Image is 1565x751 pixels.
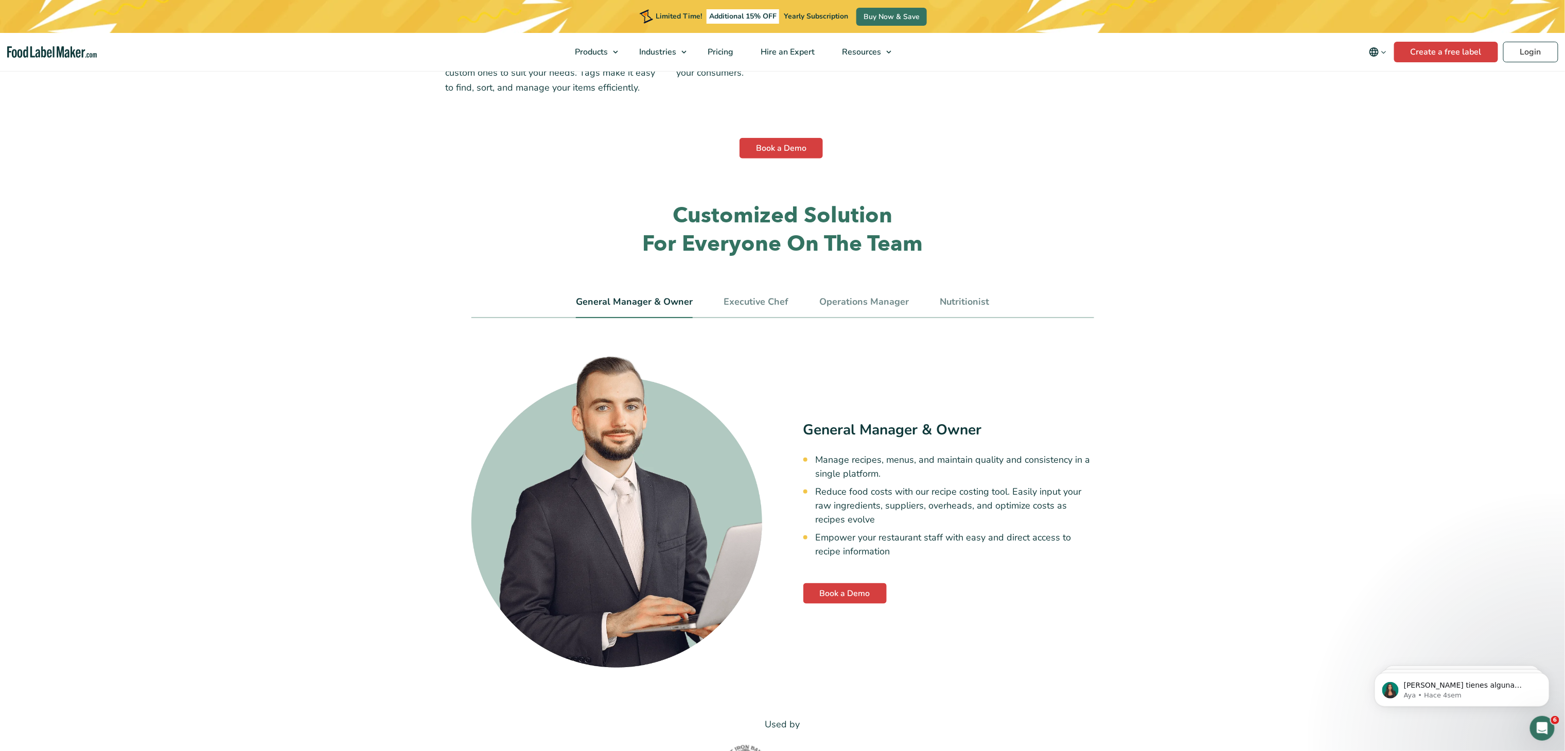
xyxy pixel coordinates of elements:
li: General Manager & Owner [576,295,693,318]
span: Yearly Subscription [784,11,848,21]
span: Additional 15% OFF [707,9,779,24]
a: Pricing [694,33,745,71]
span: Resources [839,46,882,58]
iframe: Intercom notifications mensaje [1359,651,1565,723]
a: Operations Manager [819,296,909,308]
iframe: Intercom live chat [1530,716,1555,741]
a: Nutritionist [940,296,989,308]
a: Products [561,33,623,71]
a: Food Label Maker homepage [7,46,97,58]
li: Executive Chef [724,295,788,318]
button: Change language [1362,42,1394,62]
span: Industries [636,46,677,58]
li: Manage recipes, menus, and maintain quality and consistency in a single platform. [816,453,1094,481]
h3: General Manager & Owner [803,419,1094,441]
li: Operations Manager [819,295,909,318]
a: General Manager & Owner [576,296,693,308]
a: Buy Now & Save [856,8,927,26]
span: 6 [1551,716,1559,724]
a: Create a free label [1394,42,1498,62]
a: Login [1503,42,1558,62]
li: Empower your restaurant staff with easy and direct access to recipe information [816,531,1094,558]
a: Executive Chef [724,296,788,308]
span: Pricing [705,46,734,58]
a: Resources [829,33,896,71]
div: General Manager & Owner [471,355,1094,668]
a: Hire an Expert [747,33,826,71]
li: Nutritionist [940,295,989,318]
li: Reduce food costs with our recipe costing tool. Easily input your raw ingredients, suppliers, ove... [816,485,1094,527]
a: Book a Demo [803,583,887,604]
h2: Customized Solution For Everyone On The Team [471,202,1094,258]
span: Hire an Expert [758,46,816,58]
span: Products [572,46,609,58]
a: Book a Demo [740,138,823,159]
p: Used by [446,717,1120,732]
a: Industries [626,33,692,71]
span: Limited Time! [656,11,702,21]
